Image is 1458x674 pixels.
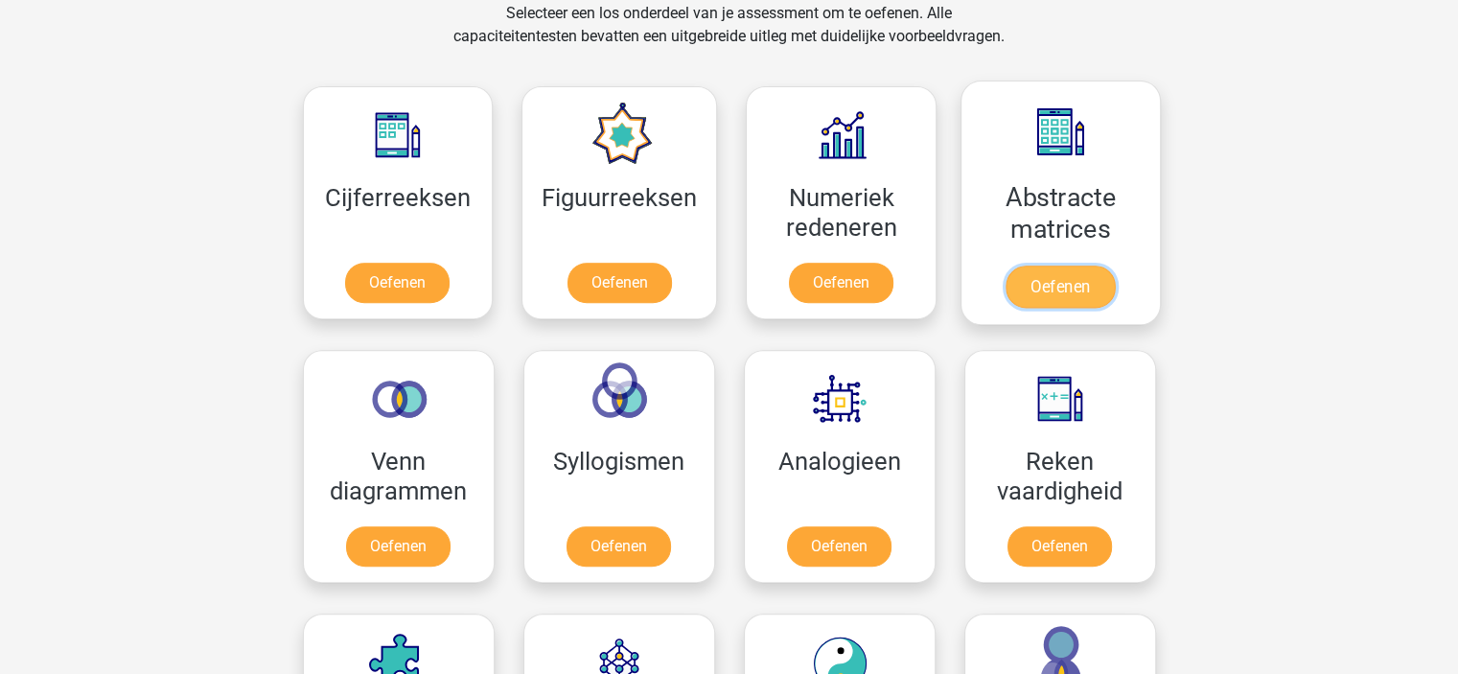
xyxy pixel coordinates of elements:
[346,526,451,567] a: Oefenen
[1006,266,1115,308] a: Oefenen
[1007,526,1112,567] a: Oefenen
[567,263,672,303] a: Oefenen
[787,526,891,567] a: Oefenen
[345,263,450,303] a: Oefenen
[789,263,893,303] a: Oefenen
[435,2,1023,71] div: Selecteer een los onderdeel van je assessment om te oefenen. Alle capaciteitentesten bevatten een...
[567,526,671,567] a: Oefenen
